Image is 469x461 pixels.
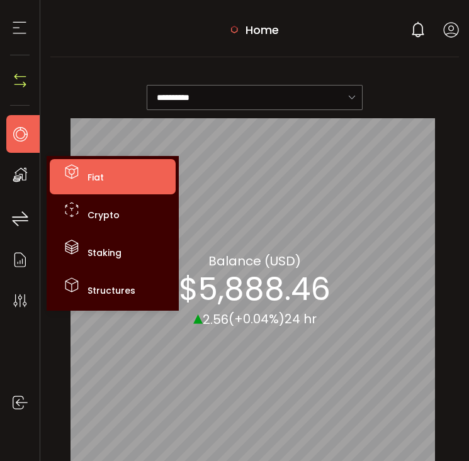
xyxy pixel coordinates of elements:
span: 2.56 [203,311,229,328]
section: Balance (USD) [208,252,301,270]
span: ▴ [193,304,203,331]
span: Staking [88,247,121,259]
img: N4P5cjLOiQAAAABJRU5ErkJggg== [11,71,30,90]
span: Crypto [88,209,120,221]
span: 24 hr [285,309,317,327]
span: (+0.04%) [229,309,285,327]
span: Structures [88,284,135,297]
section: $5,888.46 [179,270,331,308]
span: Fiat [88,171,104,184]
span: Home [246,21,279,38]
iframe: Chat Widget [319,325,469,461]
